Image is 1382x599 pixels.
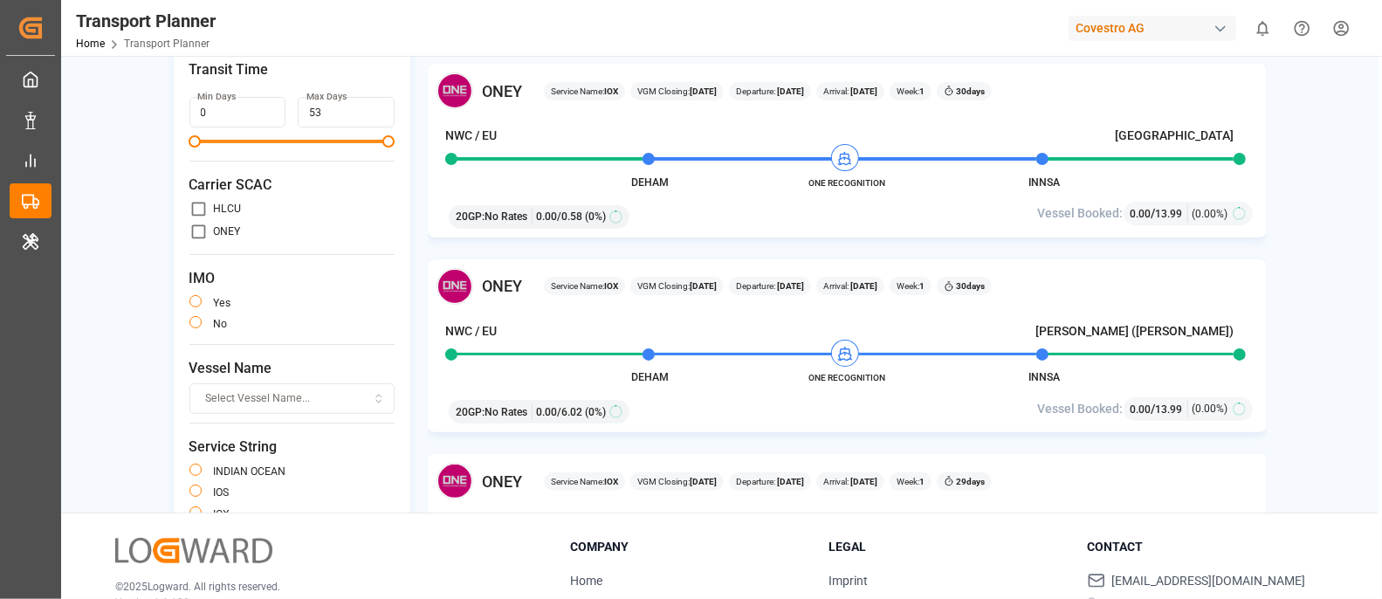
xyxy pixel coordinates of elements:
label: no [214,319,228,329]
span: Select Vessel Name... [205,391,310,407]
span: INNSA [1028,176,1060,189]
span: ONEY [482,274,522,298]
b: [DATE] [849,281,877,291]
span: Vessel Booked: [1038,400,1124,418]
span: 20GP : [456,209,485,224]
span: DEHAM [631,176,669,189]
span: [EMAIL_ADDRESS][DOMAIN_NAME] [1112,572,1306,590]
span: ONE RECOGNITION [799,371,895,384]
label: HLCU [214,203,242,214]
img: Carrier [437,463,473,499]
div: Transport Planner [76,8,216,34]
b: 1 [919,86,925,96]
b: [DATE] [775,281,804,291]
b: [DATE] [690,477,717,486]
span: INNSA [1028,371,1060,383]
b: [DATE] [690,281,717,291]
label: INDIAN OCEAN [214,466,286,477]
span: 0.00 / 0.58 [536,209,582,224]
b: 30 days [956,281,985,291]
b: [DATE] [849,477,877,486]
img: Logward Logo [115,538,272,563]
span: Service Name: [551,279,618,293]
a: Home [76,38,105,50]
span: Minimum [189,135,201,148]
b: IOX [604,477,618,486]
span: 13.99 [1156,208,1183,220]
span: Departure: [736,85,804,98]
span: Arrival: [823,475,877,488]
b: 29 days [956,477,985,486]
b: 1 [919,477,925,486]
span: Vessel Name [189,358,395,379]
h4: NWC / EU [445,127,497,145]
span: Service Name: [551,85,618,98]
span: Service Name: [551,475,618,488]
label: ONEY [214,226,241,237]
span: (0.00%) [1193,206,1228,222]
span: DEHAM [631,371,669,383]
span: Arrival: [823,279,877,293]
span: Transit Time [189,59,395,80]
h4: NWC / EU [445,322,497,341]
div: / [1131,400,1188,418]
label: Min Days [198,91,237,103]
span: 20GP : [456,404,485,420]
span: VGM Closing: [637,85,717,98]
span: (0.00%) [1193,401,1228,417]
h4: [GEOGRAPHIC_DATA] [1115,127,1234,145]
span: Service String [189,437,395,458]
b: 30 days [956,86,985,96]
h4: [PERSON_NAME] ([PERSON_NAME]) [1035,322,1234,341]
span: 0.00 / 6.02 [536,404,582,420]
span: VGM Closing: [637,475,717,488]
span: (0%) [585,404,606,420]
b: IOX [604,281,618,291]
a: Imprint [829,574,868,588]
h3: Contact [1088,538,1324,556]
h3: Company [570,538,807,556]
a: Home [570,574,602,588]
label: yes [214,298,231,308]
img: Carrier [437,72,473,109]
span: Departure: [736,279,804,293]
button: Covestro AG [1069,11,1243,45]
div: / [1131,204,1188,223]
img: Carrier [437,268,473,305]
span: Carrier SCAC [189,175,395,196]
span: VGM Closing: [637,279,717,293]
span: ONEY [482,470,522,493]
span: Week: [897,279,925,293]
span: 13.99 [1156,403,1183,416]
button: show 0 new notifications [1243,9,1282,48]
label: IOX [214,509,230,520]
span: IMO [189,268,395,289]
span: 0.00 [1131,208,1152,220]
b: [DATE] [849,86,877,96]
span: No Rates [485,209,527,224]
b: [DATE] [690,86,717,96]
p: © 2025 Logward. All rights reserved. [115,579,526,595]
span: Arrival: [823,85,877,98]
span: Departure: [736,475,804,488]
div: Covestro AG [1069,16,1236,41]
span: Week: [897,475,925,488]
span: Vessel Booked: [1038,204,1124,223]
span: ONEY [482,79,522,103]
button: Help Center [1282,9,1322,48]
b: IOX [604,86,618,96]
h3: Legal [829,538,1065,556]
b: [DATE] [775,477,804,486]
label: Max Days [306,91,347,103]
span: 0.00 [1131,403,1152,416]
span: No Rates [485,404,527,420]
span: Week: [897,85,925,98]
span: Maximum [382,135,395,148]
b: [DATE] [775,86,804,96]
b: 1 [919,281,925,291]
span: (0%) [585,209,606,224]
span: ONE RECOGNITION [799,176,895,189]
label: IOS [214,487,230,498]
